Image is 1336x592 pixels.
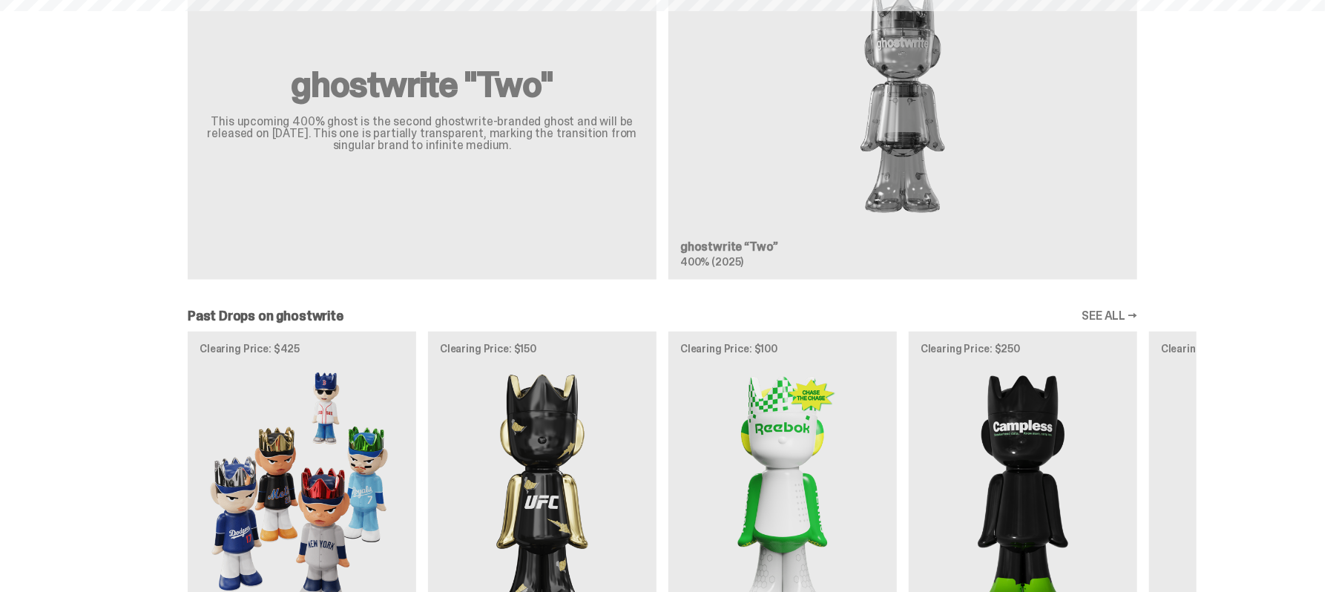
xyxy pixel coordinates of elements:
[188,309,343,323] h2: Past Drops on ghostwrite
[440,343,645,354] p: Clearing Price: $150
[680,241,1125,253] h3: ghostwrite “Two”
[205,116,639,151] p: This upcoming 400% ghost is the second ghostwrite-branded ghost and will be released on [DATE]. T...
[680,255,743,269] span: 400% (2025)
[200,343,404,354] p: Clearing Price: $425
[1082,310,1137,322] a: SEE ALL →
[205,67,639,102] h2: ghostwrite "Two"
[921,343,1125,354] p: Clearing Price: $250
[680,343,885,354] p: Clearing Price: $100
